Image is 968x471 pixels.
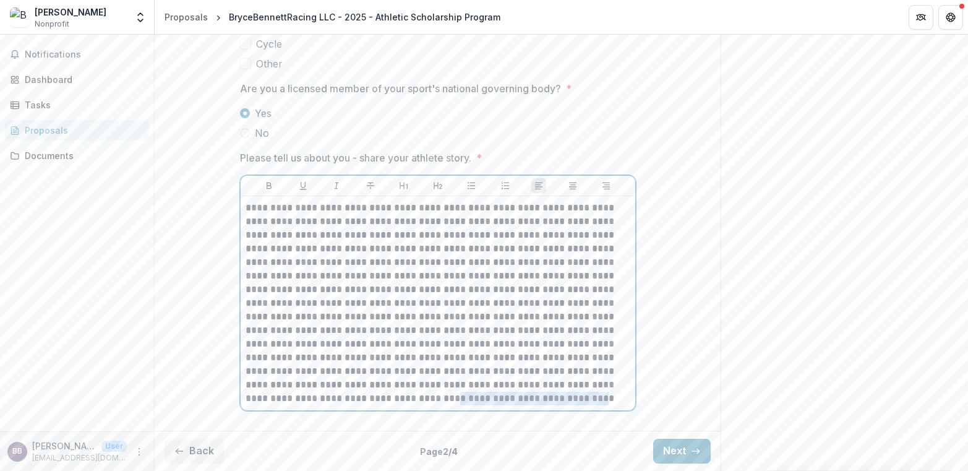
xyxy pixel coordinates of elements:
a: Proposals [5,120,149,140]
button: Underline [296,178,311,193]
span: No [255,126,269,140]
button: Align Right [599,178,614,193]
img: Bryce Bennett [10,7,30,27]
button: Next [653,439,711,464]
button: Ordered List [498,178,513,193]
button: Get Help [938,5,963,30]
div: Proposals [25,124,139,137]
div: Documents [25,149,139,162]
div: [PERSON_NAME] [35,6,106,19]
p: Are you a licensed member of your sport's national governing body? [240,81,561,96]
span: Cycle [256,37,282,51]
div: BryceBennettRacing LLC - 2025 - Athletic Scholarship Program [229,11,500,24]
button: Partners [909,5,933,30]
span: Nonprofit [35,19,69,30]
a: Dashboard [5,69,149,90]
p: [EMAIL_ADDRESS][DOMAIN_NAME] [32,452,127,464]
div: Bryce Bennett [12,447,22,456]
p: Page 2 / 4 [420,445,458,458]
button: Heading 2 [430,178,445,193]
button: Open entity switcher [132,5,149,30]
span: Other [256,56,283,71]
a: Proposals [160,8,213,26]
nav: breadcrumb [160,8,505,26]
button: Align Left [531,178,546,193]
div: Proposals [165,11,208,24]
button: Bullet List [464,178,479,193]
button: Italicize [329,178,344,193]
p: User [101,441,127,452]
span: Yes [255,106,272,121]
div: Tasks [25,98,139,111]
button: Heading 1 [396,178,411,193]
p: [PERSON_NAME] [32,439,96,452]
button: Notifications [5,45,149,64]
button: More [132,444,147,459]
p: Please tell us about you - share your athlete story. [240,150,471,165]
a: Documents [5,145,149,166]
button: Bold [262,178,276,193]
span: Notifications [25,50,144,60]
button: Back [165,439,224,464]
div: Dashboard [25,73,139,86]
a: Tasks [5,95,149,115]
button: Align Center [565,178,580,193]
button: Strike [363,178,378,193]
